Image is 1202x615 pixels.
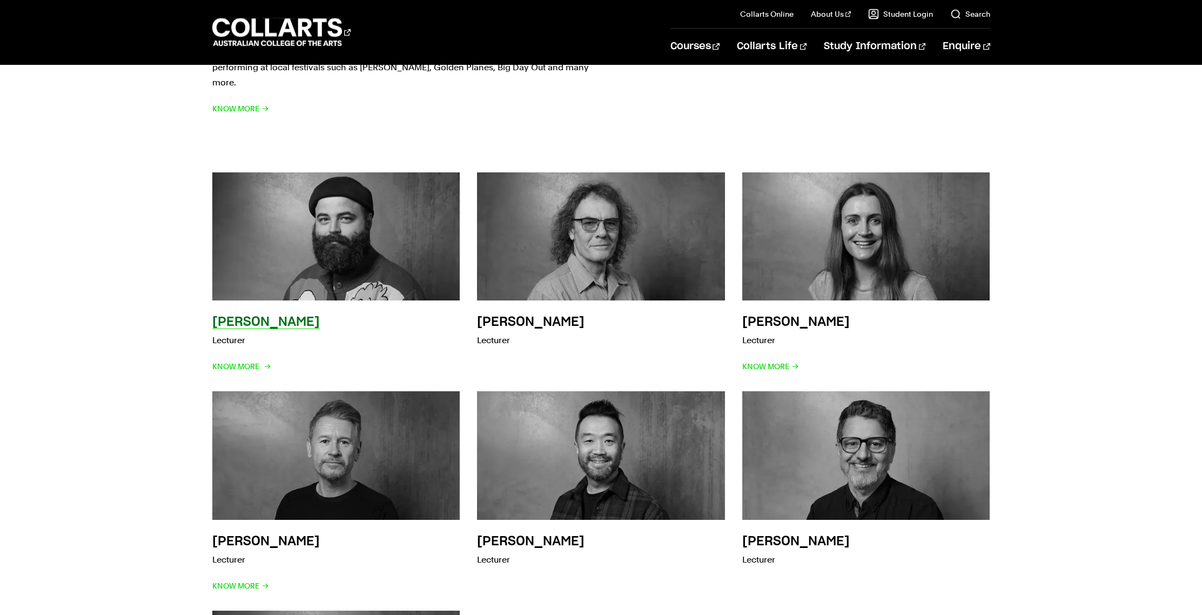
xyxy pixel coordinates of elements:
[737,29,807,64] a: Collarts Life
[670,29,720,64] a: Courses
[742,552,850,567] p: Lecturer
[212,359,269,374] span: Know More
[742,172,990,375] a: [PERSON_NAME] Lecturer Know More
[868,9,933,19] a: Student Login
[740,9,794,19] a: Collarts Online
[742,359,799,374] span: Know More
[943,29,990,64] a: Enquire
[477,333,585,348] p: Lecturer
[212,101,269,116] span: KNOW MORE
[212,391,460,593] a: [PERSON_NAME] Lecturer Know More
[742,535,850,548] h3: [PERSON_NAME]
[212,578,269,593] span: Know More
[477,535,585,548] h3: [PERSON_NAME]
[212,17,351,48] div: Go to homepage
[212,316,320,329] h3: [PERSON_NAME]
[824,29,925,64] a: Study Information
[477,316,585,329] h3: [PERSON_NAME]
[212,333,320,348] p: Lecturer
[212,552,320,567] p: Lecturer
[477,552,585,567] p: Lecturer
[212,172,460,375] a: [PERSON_NAME] Lecturer Know More
[950,9,990,19] a: Search
[742,316,850,329] h3: [PERSON_NAME]
[742,333,850,348] p: Lecturer
[212,535,320,548] h3: [PERSON_NAME]
[811,9,851,19] a: About Us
